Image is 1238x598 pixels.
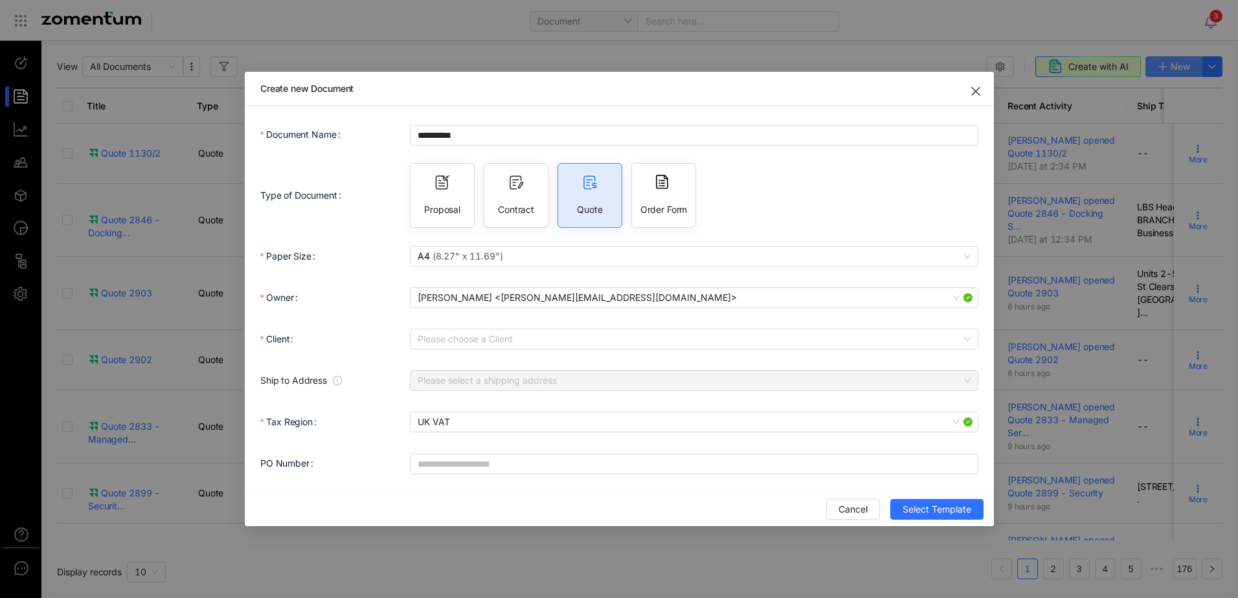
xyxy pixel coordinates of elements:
[260,250,321,261] label: Paper Size
[429,250,502,261] span: ( 8.27" x 11.69" )
[260,458,319,469] label: PO Number
[424,203,460,216] span: Proposal
[498,203,534,216] span: Contract
[410,454,978,474] input: PO Number
[890,499,983,520] button: Select Template
[418,288,971,307] span: Steffan Griffiths <steffan@mmbt.co.uk>
[260,190,346,201] label: Type of Document
[577,203,602,216] span: Quote
[260,333,298,344] label: Client
[957,72,993,108] button: Close
[260,129,345,140] label: Document Name
[838,502,867,516] span: Cancel
[260,82,978,95] span: Create new Document
[260,292,303,303] label: Owner
[410,125,978,146] input: Document Name
[826,499,879,520] button: Cancel
[902,502,971,516] span: Select Template
[260,374,410,387] span: Ship to Address
[418,412,971,432] span: UK VAT
[418,329,962,349] input: Client
[640,203,687,216] span: Order Form
[418,250,430,261] span: A4
[260,416,322,427] label: Tax Region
